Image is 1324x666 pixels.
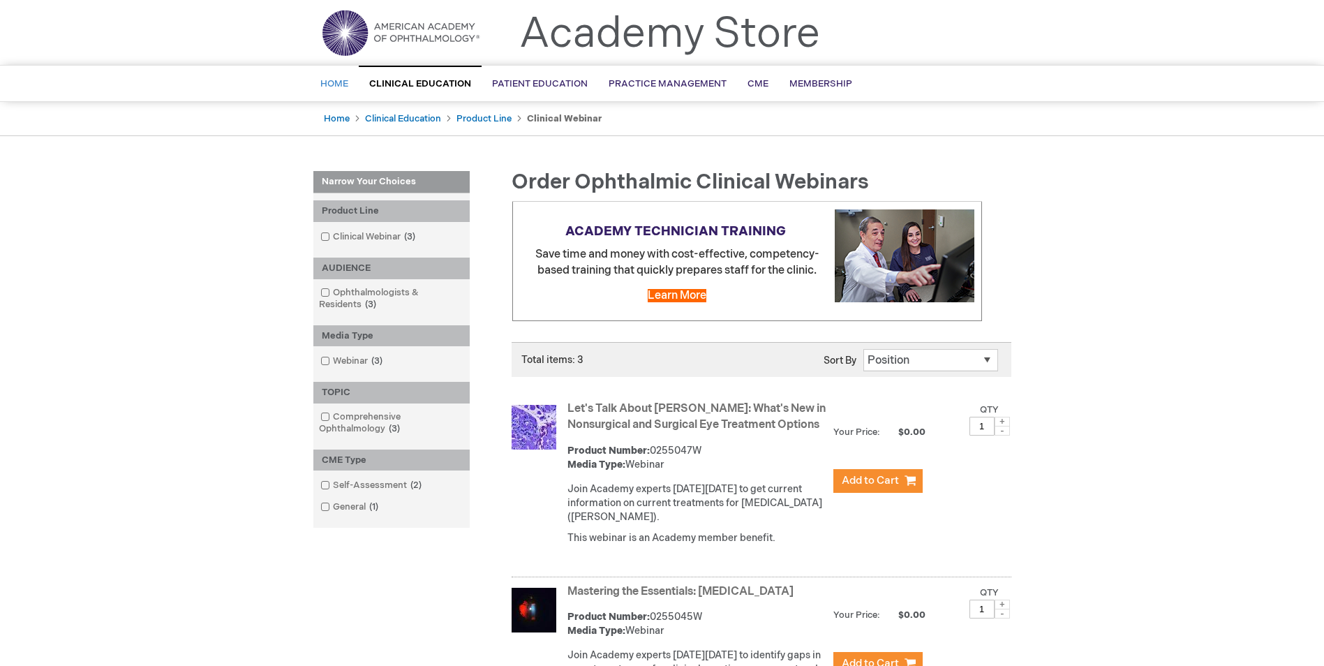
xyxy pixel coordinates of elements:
strong: Product Number: [567,445,650,457]
p: Save time and money with cost-effective, competency-based training that quickly prepares staff fo... [520,247,974,279]
span: 3 [385,423,403,434]
div: TOPIC [313,382,470,404]
img: Let's Talk About TED: What's New in Nonsurgical and Surgical Eye Treatment Options [512,405,556,450]
strong: Your Price: [833,609,880,621]
div: 0255045W Webinar [567,610,826,638]
div: CME Type [313,450,470,471]
div: Product Line [313,200,470,222]
strong: ACADEMY TECHNICIAN TRAINING [565,224,786,239]
span: 2 [407,480,425,491]
a: General1 [317,501,384,514]
label: Sort By [824,355,856,367]
span: Membership [789,78,852,89]
span: Patient Education [492,78,588,89]
strong: Clinical Webinar [527,113,602,124]
span: $0.00 [882,609,928,621]
span: Home [320,78,348,89]
input: Qty [969,600,995,619]
button: Add to Cart [833,469,923,493]
a: Learn More [648,289,706,302]
a: Let's Talk About [PERSON_NAME]: What's New in Nonsurgical and Surgical Eye Treatment Options [567,402,826,431]
a: Clinical Webinar3 [317,230,421,244]
span: Practice Management [609,78,727,89]
a: Home [324,113,350,124]
span: 3 [401,231,419,242]
span: 3 [362,299,380,310]
img: Mastering the Essentials: Uveitis [512,588,556,632]
a: Webinar3 [317,355,388,368]
label: Qty [980,587,999,598]
span: 3 [368,355,386,367]
a: Self-Assessment2 [317,479,427,492]
p: Join Academy experts [DATE][DATE] to get current information on current treatments for [MEDICAL_D... [567,482,826,524]
a: Clinical Education [365,113,441,124]
strong: Narrow Your Choices [313,171,470,193]
strong: Media Type: [567,459,625,471]
div: 0255047W Webinar [567,444,826,472]
div: Media Type [313,325,470,347]
a: Comprehensive Ophthalmology3 [317,410,466,436]
a: Mastering the Essentials: [MEDICAL_DATA] [567,585,794,598]
span: Add to Cart [842,474,899,487]
input: Qty [969,417,995,436]
a: Academy Store [519,9,820,59]
strong: Your Price: [833,427,880,438]
img: Explore cost-effective Academy technician training programs [835,209,974,302]
div: AUDIENCE [313,258,470,279]
span: Total items: 3 [521,354,583,366]
span: $0.00 [882,427,928,438]
strong: Media Type: [567,625,625,637]
span: Clinical Education [369,78,471,89]
label: Qty [980,404,999,415]
a: Product Line [456,113,512,124]
span: CME [747,78,768,89]
p: This webinar is an Academy member benefit. [567,531,826,545]
span: 1 [366,501,382,512]
a: Ophthalmologists & Residents3 [317,286,466,311]
span: Order Ophthalmic Clinical Webinars [512,170,869,195]
strong: Product Number: [567,611,650,623]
